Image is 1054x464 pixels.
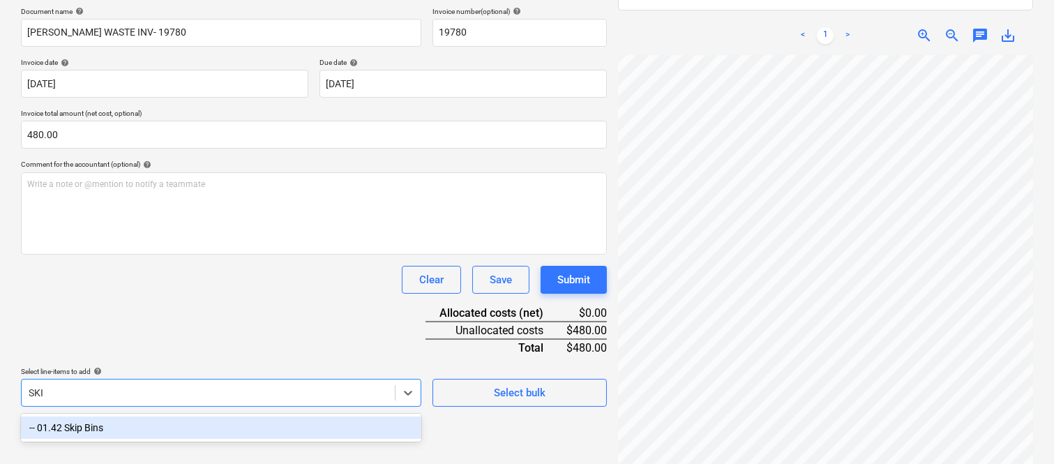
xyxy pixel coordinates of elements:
span: zoom_out [944,27,961,44]
input: Invoice number [432,19,607,47]
button: Submit [541,266,607,294]
div: Clear [419,271,444,289]
input: Invoice total amount (net cost, optional) [21,121,607,149]
span: help [140,160,151,169]
p: Invoice total amount (net cost, optional) [21,109,607,121]
div: Comment for the accountant (optional) [21,160,607,169]
span: help [91,367,102,375]
a: Next page [839,27,856,44]
span: help [73,7,84,15]
iframe: Chat Widget [984,397,1054,464]
div: Document name [21,7,421,16]
div: $480.00 [566,322,607,339]
span: help [347,59,358,67]
span: zoom_in [916,27,933,44]
div: Save [490,271,512,289]
button: Clear [402,266,461,294]
div: Select line-items to add [21,367,421,376]
div: Invoice number (optional) [432,7,607,16]
button: Save [472,266,529,294]
div: Allocated costs (net) [426,305,566,322]
div: Due date [319,58,607,67]
div: Select bulk [494,384,545,402]
a: Previous page [795,27,811,44]
input: Document name [21,19,421,47]
span: help [58,59,69,67]
a: Page 1 is your current page [817,27,834,44]
div: Unallocated costs [426,322,566,339]
span: help [510,7,521,15]
button: Select bulk [432,379,607,407]
div: $480.00 [566,339,607,356]
div: Invoice date [21,58,308,67]
input: Invoice date not specified [21,70,308,98]
span: chat [972,27,988,44]
div: Submit [557,271,590,289]
div: -- 01.42 Skip Bins [21,417,421,439]
input: Due date not specified [319,70,607,98]
span: save_alt [1000,27,1016,44]
div: $0.00 [566,305,607,322]
div: Total [426,339,566,356]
